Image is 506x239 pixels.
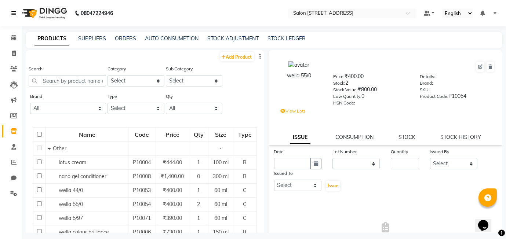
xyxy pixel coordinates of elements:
[197,215,200,221] span: 1
[156,128,189,141] div: Price
[267,35,306,42] a: STOCK LEDGER
[34,32,69,45] a: PRODUCTS
[220,52,254,61] a: Add Product
[440,134,481,140] a: STOCK HISTORY
[197,201,200,207] span: 2
[243,215,247,221] span: C
[213,159,229,166] span: 100 ml
[326,181,340,191] button: Issue
[332,148,357,155] label: Lot Number
[163,159,182,166] span: ₹444.00
[475,210,499,232] iframe: chat widget
[243,173,247,180] span: R
[333,73,345,80] label: Price:
[219,145,222,152] span: -
[281,108,306,114] label: View Lots
[243,229,247,235] span: R
[53,145,66,152] span: Other
[59,201,83,207] span: wella 55/0
[420,87,430,93] label: SKU:
[190,128,208,141] div: Qty
[29,66,43,72] label: Search
[129,128,155,141] div: Code
[108,93,117,100] label: Type
[163,229,182,235] span: ₹730.00
[166,93,173,100] label: Qty
[145,35,199,42] a: AUTO CONSUMPTION
[59,173,106,180] span: nano gel conditioner
[335,134,374,140] a: CONSUMPTION
[398,134,415,140] a: STOCK
[430,148,449,155] label: Issued By
[19,3,69,23] img: logo
[333,79,408,89] div: 2
[163,201,182,207] span: ₹400.00
[243,201,247,207] span: C
[420,93,448,100] label: Product Code:
[274,148,284,155] label: Date
[133,215,151,221] span: P10071
[108,66,126,72] label: Category
[333,80,345,87] label: Stock:
[133,187,151,194] span: P10053
[29,75,106,87] input: Search by product name or code
[234,128,256,141] div: Type
[213,229,229,235] span: 150 ml
[288,61,309,69] img: avatar
[391,148,408,155] label: Quantity
[163,187,182,194] span: ₹400.00
[420,92,495,103] div: P10054
[333,100,355,106] label: HSN Code:
[59,215,83,221] span: wella 5/97
[197,187,200,194] span: 1
[243,159,247,166] span: R
[161,173,184,180] span: ₹1,400.00
[197,229,200,235] span: 1
[163,215,182,221] span: ₹390.00
[333,93,361,100] label: Low Quantity:
[333,86,408,96] div: ₹800.00
[243,187,247,194] span: C
[213,173,229,180] span: 300 ml
[197,173,200,180] span: 0
[214,201,227,207] span: 60 ml
[30,93,42,100] label: Brand
[133,173,151,180] span: P10008
[59,187,83,194] span: wella 44/0
[59,229,109,235] span: wella colour brilliance
[78,35,106,42] a: SUPPLIERS
[333,87,358,93] label: Stock Value:
[166,66,193,72] label: Sub Category
[333,92,408,103] div: 0
[133,229,151,235] span: P10006
[46,128,128,141] div: Name
[48,145,53,152] span: Collapse Row
[207,35,259,42] a: STOCK ADJUSTMENT
[133,159,151,166] span: P10004
[197,159,200,166] span: 1
[59,159,86,166] span: lotus cream
[274,170,293,177] label: Issued To
[133,201,151,207] span: P10054
[420,80,433,87] label: Brand:
[115,35,136,42] a: ORDERS
[276,72,323,80] div: wella 55/0
[333,73,408,83] div: ₹400.00
[209,128,233,141] div: Size
[328,183,338,188] span: Issue
[81,3,113,23] b: 08047224946
[290,131,310,144] a: ISSUE
[420,73,435,80] label: Details:
[214,215,227,221] span: 60 ml
[214,187,227,194] span: 60 ml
